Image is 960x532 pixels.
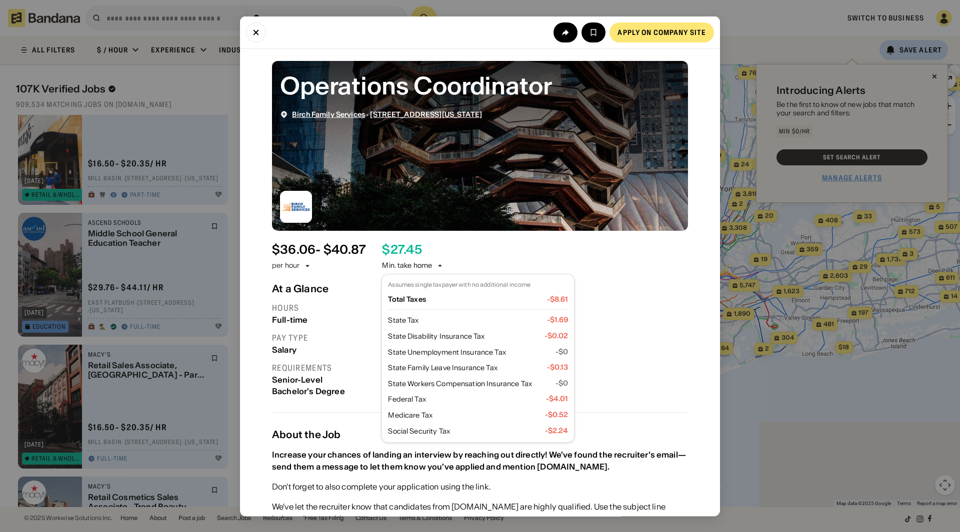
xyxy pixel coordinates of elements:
[388,395,545,405] div: Federal Tax
[246,22,266,42] button: Close
[272,302,476,313] div: Hours
[370,109,482,118] span: [STREET_ADDRESS][US_STATE]
[388,295,546,303] div: Total Taxes
[388,280,568,289] div: Assumes single taxpayer with no additional income
[292,109,365,118] span: Birch Family Services
[388,363,546,373] div: State Family Leave Insurance Tax
[272,261,299,271] div: per hour
[272,375,476,384] div: Senior-Level
[547,363,568,373] div: -$ 0.13
[388,411,544,421] div: Medicare Tax
[272,282,688,294] div: At a Glance
[272,386,476,396] div: Bachelor's Degree
[272,481,490,493] div: Don't forget to also complete your application using the link.
[484,380,688,389] div: [DATE]
[388,426,544,436] div: Social Security Tax
[484,367,688,378] div: Last updated
[545,426,568,436] div: -$ 2.24
[272,429,688,441] div: About the Job
[546,395,568,405] div: -$ 4.01
[280,68,680,102] div: Operations Coordinator
[272,242,366,257] div: $ 36.06 - $40.87
[388,332,544,342] div: State Disability Insurance Tax
[382,261,444,271] div: Min. take home
[272,501,688,525] div: We've let the recruiter know that candidates from [DOMAIN_NAME] are highly qualified. Use the sub...
[272,345,476,354] div: Salary
[388,316,546,326] div: State Tax
[272,332,476,343] div: Pay type
[555,379,568,389] div: -$ 0
[547,316,568,326] div: -$ 1.69
[547,295,568,303] div: -$ 8.61
[388,379,555,389] div: State Workers Compensation Insurance Tax
[292,110,482,118] div: ·
[272,450,686,472] div: Increase your chances of landing an interview by reaching out directly! We've found the recruiter...
[545,411,568,421] div: -$ 0.52
[544,332,568,342] div: -$ 0.02
[272,362,476,373] div: Requirements
[484,302,688,313] div: Benefits
[617,28,706,35] div: Apply on company site
[388,347,555,357] div: State Unemployment Insurance Tax
[280,190,312,222] img: Birch Family Services logo
[382,242,421,257] div: $ 27.45
[555,347,568,357] div: -$ 0
[272,315,476,324] div: Full-time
